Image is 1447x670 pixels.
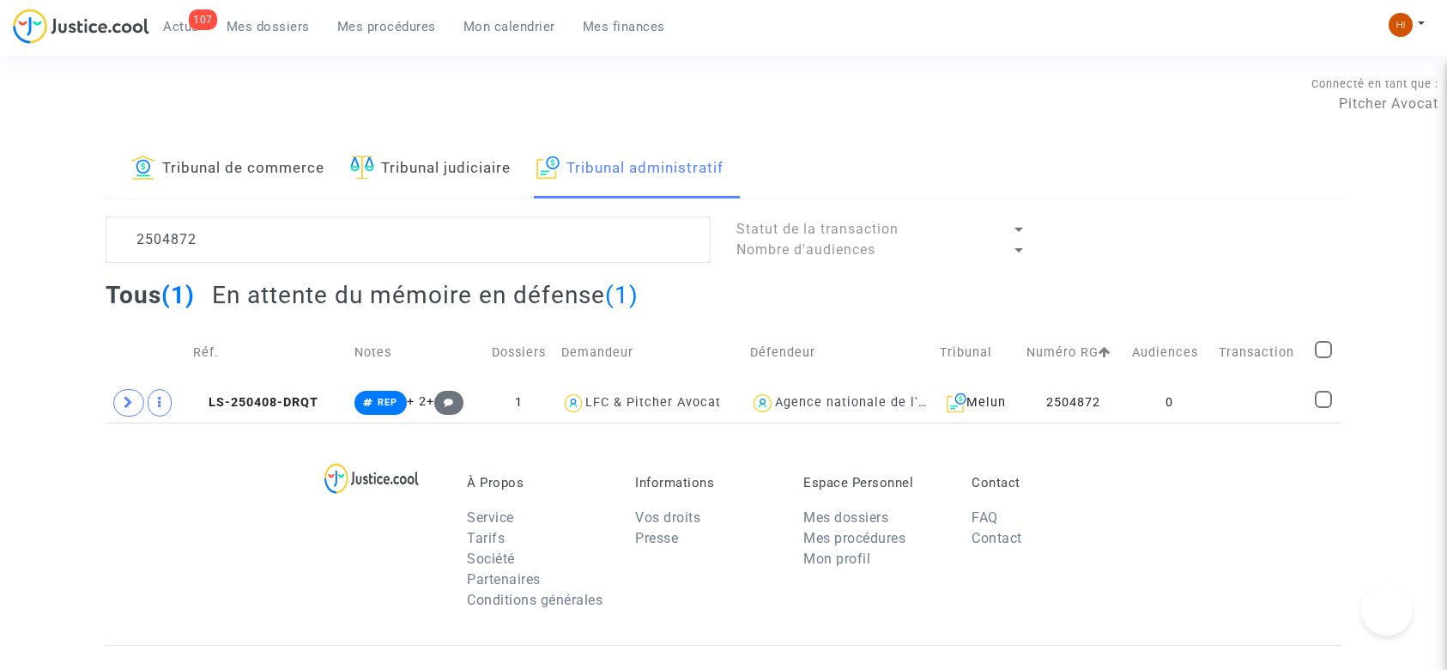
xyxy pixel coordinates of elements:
[149,14,213,40] a: 107Actus
[467,571,541,588] a: Partenaires
[467,475,609,490] p: À Propos
[569,14,679,40] a: Mes finances
[131,155,155,180] img: icon-banque.svg
[803,509,888,526] a: Mes dossiers
[744,322,934,383] td: Défendeur
[450,14,569,40] a: Mon calendrier
[212,280,639,310] h2: En attente du mémoire en défense
[161,281,195,309] span: (1)
[189,9,217,30] div: 107
[324,14,450,40] a: Mes procédures
[775,395,964,410] div: Agence nationale de l'habitat
[193,395,318,410] span: LS-250408-DRQT
[1361,584,1413,636] iframe: Help Scout Beacon - Open
[350,155,374,180] img: icon-faciliter-sm.svg
[555,322,745,383] td: Demandeur
[940,393,1014,413] div: Melun
[213,14,324,40] a: Mes dossiers
[1126,383,1212,423] td: 0
[605,281,639,309] span: (1)
[1213,322,1310,383] td: Transaction
[635,509,700,526] a: Vos droits
[187,322,348,383] td: Réf.
[350,140,511,198] a: Tribunal judiciaire
[635,530,678,546] a: Presse
[427,394,463,409] span: +
[407,394,427,409] span: + 2
[227,19,310,34] span: Mes dossiers
[803,551,870,567] a: Mon profil
[1311,77,1438,90] span: Connecté en tant que :
[536,155,560,180] img: icon-archive.svg
[1389,13,1413,37] img: fc99b196863ffcca57bb8fe2645aafd9
[163,19,199,34] span: Actus
[1020,322,1127,383] td: Numéro RG
[972,475,1114,490] p: Contact
[947,393,966,413] img: icon-archive.svg
[131,140,324,198] a: Tribunal de commerce
[378,397,397,408] span: REP
[972,509,998,526] a: FAQ
[1126,322,1212,383] td: Audiences
[803,530,905,546] a: Mes procédures
[750,391,775,416] img: icon-user.svg
[106,280,195,310] h2: Tous
[482,322,555,383] td: Dossiers
[13,9,149,44] img: jc-logo.svg
[934,322,1020,383] td: Tribunal
[1020,383,1127,423] td: 2504872
[482,383,555,423] td: 1
[348,322,482,383] td: Notes
[467,592,602,608] a: Conditions générales
[337,19,436,34] span: Mes procédures
[736,241,875,258] span: Nombre d'audiences
[467,509,514,526] a: Service
[467,530,505,546] a: Tarifs
[583,19,665,34] span: Mes finances
[972,530,1022,546] a: Contact
[635,475,778,490] p: Informations
[463,19,555,34] span: Mon calendrier
[803,475,946,490] p: Espace Personnel
[536,140,723,198] a: Tribunal administratif
[324,463,420,494] img: logo-lg.svg
[736,221,899,237] span: Statut de la transaction
[561,391,586,416] img: icon-user.svg
[585,395,721,410] div: LFC & Pitcher Avocat
[467,551,515,567] a: Société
